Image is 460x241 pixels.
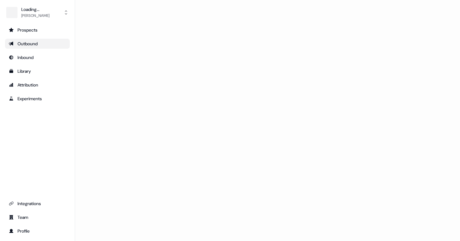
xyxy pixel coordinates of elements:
[5,39,70,49] a: Go to outbound experience
[5,199,70,209] a: Go to integrations
[9,54,66,61] div: Inbound
[5,226,70,236] a: Go to profile
[9,214,66,220] div: Team
[5,212,70,222] a: Go to team
[9,200,66,207] div: Integrations
[9,41,66,47] div: Outbound
[21,12,49,19] div: [PERSON_NAME]
[9,27,66,33] div: Prospects
[9,82,66,88] div: Attribution
[5,5,70,20] button: Loading...[PERSON_NAME]
[21,6,49,12] div: Loading...
[9,96,66,102] div: Experiments
[9,68,66,74] div: Library
[5,66,70,76] a: Go to templates
[9,228,66,234] div: Profile
[5,52,70,62] a: Go to Inbound
[5,25,70,35] a: Go to prospects
[5,94,70,104] a: Go to experiments
[5,80,70,90] a: Go to attribution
